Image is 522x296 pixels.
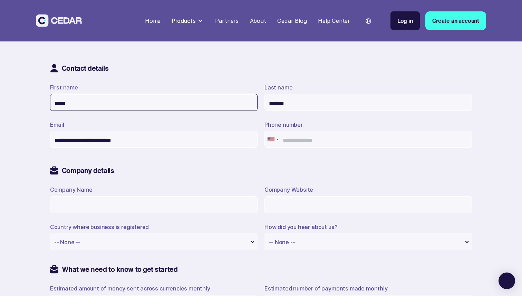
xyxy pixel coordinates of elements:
label: Email [50,121,64,128]
label: Company Name [50,186,93,193]
div: Open Intercom Messenger [499,273,515,289]
a: Create an account [425,11,486,30]
div: Products [172,17,196,25]
h2: Contact details [58,64,108,72]
h2: Company details [58,166,114,174]
label: First name [50,84,78,91]
div: United States: +1 [265,131,281,147]
a: Partners [212,13,241,28]
label: Phone number [264,121,303,128]
div: Help Center [318,17,350,25]
label: How did you hear about us? [264,223,337,230]
div: Products [169,13,207,28]
div: Partners [215,17,239,25]
label: Last name [264,84,292,91]
h2: What we need to know to get started [58,265,178,273]
a: Cedar Blog [274,13,310,28]
a: Help Center [315,13,353,28]
div: Home [145,17,161,25]
a: Home [142,13,164,28]
img: world icon [366,18,371,24]
label: Estimated number of payments made monthly [264,285,388,292]
a: About [247,13,269,28]
div: Cedar Blog [277,17,307,25]
span: -- None -- [269,239,295,246]
label: Company Website [264,186,313,193]
span: -- None -- [54,239,80,246]
div: Log in [397,17,413,25]
label: Country where business is registered [50,223,149,230]
a: Log in [390,11,420,30]
label: Estimated amount of money sent across currencies monthly [50,285,210,292]
div: About [250,17,266,25]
